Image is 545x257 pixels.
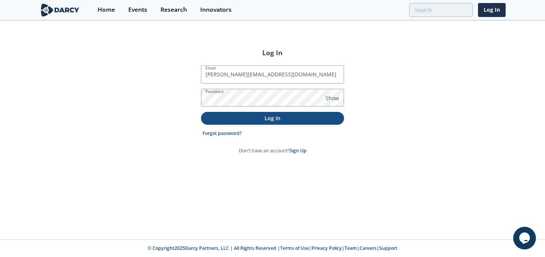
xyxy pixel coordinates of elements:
[325,94,339,102] span: Show
[202,130,242,137] a: Forgot password?
[311,245,342,251] a: Privacy Policy
[206,65,216,71] label: Email
[344,245,357,251] a: Team
[379,245,397,251] a: Support
[239,147,307,154] p: Don't have an account?
[200,7,232,13] div: Innovators
[280,245,309,251] a: Terms of Use
[513,227,537,249] iframe: chat widget
[206,114,339,122] p: Log In
[201,48,344,57] h2: Log In
[201,112,344,124] button: Log In
[206,88,224,94] label: Password
[39,3,81,17] img: logo-wide.svg
[128,7,147,13] div: Events
[360,245,377,251] a: Careers
[478,3,506,17] a: Log In
[290,147,307,154] a: Sign Up
[409,3,473,17] input: Advanced Search
[160,7,187,13] div: Research
[98,7,115,13] div: Home
[11,245,534,252] p: © Copyright 2025 Darcy Partners, LLC | All Rights Reserved | | | | |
